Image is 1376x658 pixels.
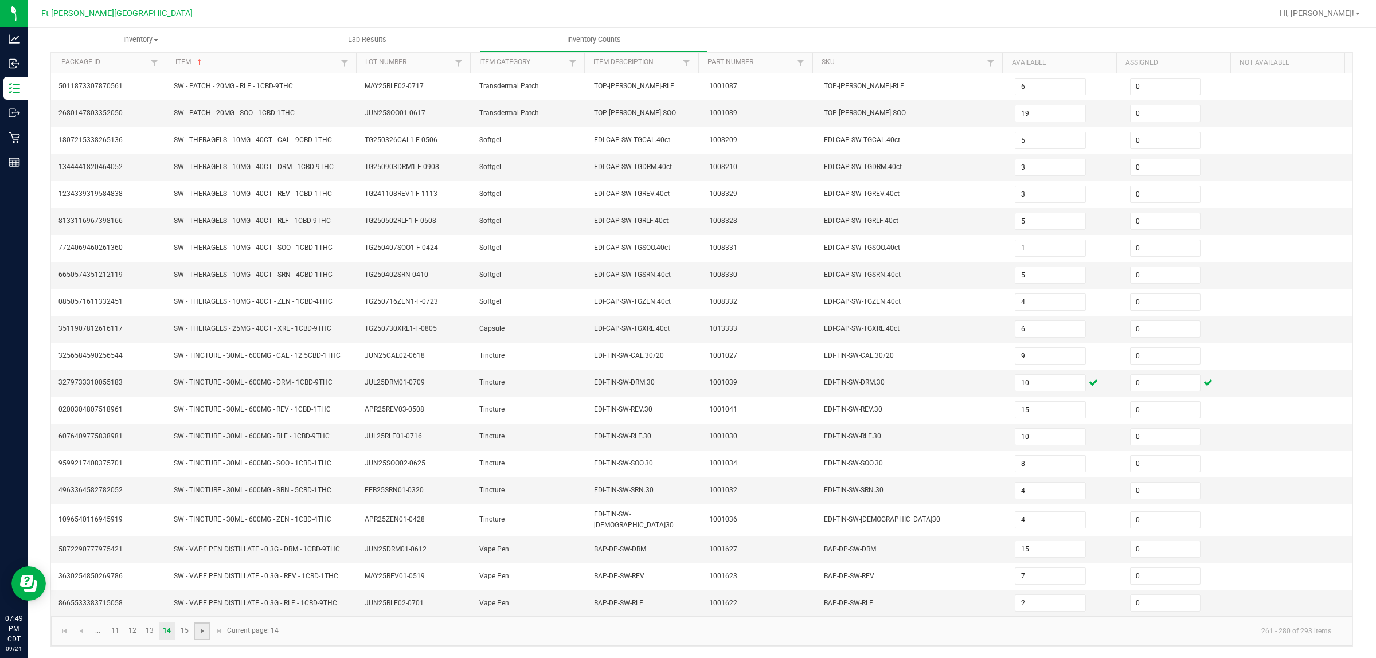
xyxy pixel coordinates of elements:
span: Tincture [479,351,505,359]
span: 7724069460261360 [58,244,123,252]
iframe: Resource center [11,566,46,601]
span: Lab Results [333,34,402,45]
a: Filter [984,56,998,70]
span: SW - PATCH - 20MG - SOO - 1CBD-1THC [174,109,295,117]
a: Go to the last page [210,622,227,640]
span: SW - PATCH - 20MG - RLF - 1CBD-9THC [174,82,293,90]
span: Tincture [479,459,505,467]
span: 1807215338265136 [58,136,123,144]
span: Vape Pen [479,599,509,607]
span: EDI-CAP-SW-TGREV.40ct [824,190,900,198]
span: Transdermal Patch [479,82,539,90]
a: Part NumberSortable [707,58,793,67]
a: Filter [679,56,693,70]
a: Lab Results [254,28,480,52]
span: Softgel [479,217,501,225]
th: Not Available [1230,53,1344,73]
span: 1344441820464052 [58,163,123,171]
span: Inventory [28,34,253,45]
span: Softgel [479,297,501,305]
span: EDI-CAP-SW-TGREV.40ct [594,190,670,198]
span: Sortable [195,58,204,67]
span: EDI-CAP-SW-TGCAL.40ct [594,136,670,144]
span: SW - THERAGELS - 25MG - 40CT - XRL - 1CBD-9THC [174,324,331,332]
span: 0850571611332451 [58,297,123,305]
span: 6650574351212119 [58,271,123,279]
span: SW - THERAGELS - 10MG - 40CT - SRN - 4CBD-1THC [174,271,333,279]
span: TG250903DRM1-F-0908 [365,163,439,171]
span: SW - VAPE PEN DISTILLATE - 0.3G - DRM - 1CBD-9THC [174,545,340,553]
span: SW - TINCTURE - 30ML - 600MG - DRM - 1CBD-9THC [174,378,333,386]
span: SW - THERAGELS - 10MG - 40CT - SOO - 1CBD-1THC [174,244,333,252]
span: Softgel [479,244,501,252]
span: 1001041 [709,405,737,413]
span: 1001030 [709,432,737,440]
span: Tincture [479,515,505,523]
span: EDI-CAP-SW-TGZEN.40ct [824,297,901,305]
span: 8133116967398166 [58,217,123,225]
span: JUL25RLF01-0716 [365,432,422,440]
span: Softgel [479,190,501,198]
a: Go to the first page [56,622,73,640]
span: EDI-TIN-SW-[DEMOGRAPHIC_DATA]30 [824,515,940,523]
span: SW - THERAGELS - 10MG - 40CT - CAL - 9CBD-1THC [174,136,332,144]
span: JUL25DRM01-0709 [365,378,425,386]
span: 8665533383715058 [58,599,123,607]
span: TG250407SOO1-F-0424 [365,244,438,252]
inline-svg: Reports [9,156,20,168]
span: Go to the last page [214,626,224,636]
span: EDI-TIN-SW-SOO.30 [594,459,653,467]
span: TG250730XRL1-F-0805 [365,324,437,332]
span: 1001089 [709,109,737,117]
span: EDI-CAP-SW-TGSRN.40ct [594,271,671,279]
span: 1001034 [709,459,737,467]
span: Tincture [479,486,505,494]
span: Tincture [479,378,505,386]
span: TOP-[PERSON_NAME]-SOO [824,109,906,117]
span: 3511907812616117 [58,324,123,332]
span: JUN25DRM01-0612 [365,545,427,553]
span: EDI-TIN-SW-SRN.30 [824,486,884,494]
a: SKUSortable [822,58,984,67]
span: 1008329 [709,190,737,198]
span: 4963364582782052 [58,486,123,494]
span: EDI-CAP-SW-TGXRL.40ct [824,324,900,332]
span: EDI-TIN-SW-REV.30 [594,405,652,413]
a: Page 11 [107,622,123,640]
span: EDI-CAP-SW-TGSOO.40ct [824,244,900,252]
span: JUN25SOO02-0625 [365,459,425,467]
span: EDI-CAP-SW-TGSOO.40ct [594,244,670,252]
span: EDI-TIN-SW-DRM.30 [594,378,655,386]
span: EDI-CAP-SW-TGZEN.40ct [594,297,671,305]
a: Go to the next page [194,622,210,640]
span: EDI-TIN-SW-[DEMOGRAPHIC_DATA]30 [594,510,674,529]
span: JUN25RLF02-0701 [365,599,424,607]
span: 1001027 [709,351,737,359]
span: TG250402SRN-0410 [365,271,428,279]
a: Filter [147,56,161,70]
span: JUN25SOO01-0617 [365,109,425,117]
a: Page 13 [142,622,158,640]
span: Vape Pen [479,545,509,553]
span: 1013333 [709,324,737,332]
inline-svg: Inbound [9,58,20,69]
span: 1001036 [709,515,737,523]
p: 09/24 [5,644,22,653]
a: Filter [793,56,807,70]
span: TOP-[PERSON_NAME]-RLF [824,82,904,90]
span: 3630254850269786 [58,572,123,580]
span: 1008209 [709,136,737,144]
span: EDI-TIN-SW-RLF.30 [594,432,651,440]
a: Page 15 [176,622,193,640]
span: BAP-DP-SW-DRM [824,545,876,553]
p: 07:49 PM CDT [5,613,22,644]
span: SW - THERAGELS - 10MG - 40CT - DRM - 1CBD-9THC [174,163,334,171]
span: TOP-[PERSON_NAME]-SOO [594,109,676,117]
span: Tincture [479,432,505,440]
span: 1008210 [709,163,737,171]
span: SW - TINCTURE - 30ML - 600MG - SOO - 1CBD-1THC [174,459,331,467]
span: 2680147803352050 [58,109,123,117]
span: EDI-CAP-SW-TGSRN.40ct [824,271,901,279]
span: SW - TINCTURE - 30ML - 600MG - REV - 1CBD-1THC [174,405,331,413]
span: EDI-TIN-SW-CAL.30/20 [594,351,664,359]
